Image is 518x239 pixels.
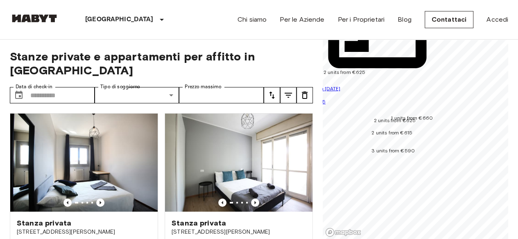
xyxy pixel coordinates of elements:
[16,83,52,90] label: Data di check-in
[17,218,71,228] span: Stanza privata
[218,199,226,207] button: Previous image
[172,228,306,236] span: [STREET_ADDRESS][PERSON_NAME]
[325,228,361,237] a: Mapbox logo
[165,114,312,212] img: Marketing picture of unit IT-14-111-001-001
[371,130,412,136] span: 2 units from €615
[10,49,313,77] span: Stanze private e appartamenti per affitto in [GEOGRAPHIC_DATA]
[100,83,140,90] label: Tipo di soggiorno
[10,114,158,212] img: Marketing picture of unit IT-14-105-001-001
[85,15,154,25] p: [GEOGRAPHIC_DATA]
[371,129,412,137] div: Map marker
[337,15,385,25] a: Per i Proprietari
[264,87,280,103] button: tune
[371,147,415,155] div: Map marker
[63,199,72,207] button: Previous image
[280,15,324,25] a: Per le Aziende
[96,199,104,207] button: Previous image
[251,199,259,207] button: Previous image
[398,15,412,25] a: Blog
[280,87,296,103] button: tune
[17,228,151,236] span: [STREET_ADDRESS][PERSON_NAME]
[312,85,340,92] span: From [DATE]
[312,98,464,106] p: €695
[185,83,221,90] label: Prezzo massimo
[391,115,433,121] span: 1 units from €660
[10,14,59,22] img: Habyt
[11,87,27,103] button: Choose date
[425,11,474,28] a: Contattaci
[371,147,415,154] span: 3 units from €590
[238,15,267,25] a: Chi siamo
[374,117,416,123] span: 2 units from €625
[172,218,226,228] span: Stanza privata
[374,116,416,125] div: Map marker
[391,114,433,122] div: Map marker
[296,87,313,103] button: tune
[486,15,508,25] a: Accedi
